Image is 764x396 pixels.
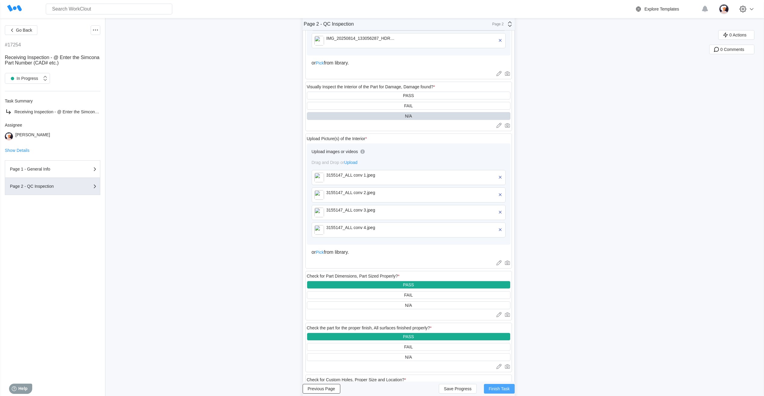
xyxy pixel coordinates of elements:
span: Previous Page [308,387,335,391]
div: Check for Part Dimensions, Part Sized Properly? [307,274,400,278]
div: Upload Picture(s) of the Interior [307,136,367,141]
div: In Progress [8,74,38,83]
div: N/A [405,303,412,308]
span: Save Progress [444,387,472,391]
span: Receiving Inspection - @ Enter the Simcona Part Number (CAD# etc.) [14,109,145,114]
img: c0c1b674-2a6d-4e53-941d-823f82d95c8e [314,173,324,182]
button: Finish Task [484,384,515,394]
div: N/A [405,114,412,118]
img: 7e4e347e-c654-4494-b828-d9d8acfa8702 [314,208,324,217]
span: Upload [344,160,357,165]
button: 0 Comments [709,45,754,54]
div: Page 2 - QC Inspection [304,21,354,27]
button: Previous Page [303,384,340,394]
span: 0 Actions [729,33,747,37]
div: N/A [405,355,412,360]
button: 0 Actions [718,30,754,40]
div: IMG_20250814_133056287_HDR.jpg [326,36,396,41]
img: 108608ab-a155-49d4-bb76-bc9b614338b9 [314,225,324,235]
div: 3155147_ALL conv 2.jpeg [326,190,396,195]
div: 3155147_ALL conv 3.jpeg [326,208,396,212]
button: Show Details [5,148,30,152]
div: PASS [403,282,414,287]
button: Page 1 - General Info [5,160,100,178]
button: Save Progress [439,384,477,394]
div: Assignee [5,123,100,127]
div: Check the part for the proper finish, All surfaces finished properly? [307,325,432,330]
div: #17254 [5,42,21,48]
div: Upload images or videos [312,149,358,154]
div: FAIL [404,344,413,349]
div: Page 2 [489,22,504,26]
div: PASS [403,93,414,98]
div: or from library. [312,250,506,255]
span: Receiving Inspection - @ Enter the Simcona Part Number (CAD# etc.) [5,55,99,65]
div: or from library. [312,60,506,66]
div: Page 2 - QC Inspection [10,184,70,188]
img: user-4.png [719,4,729,14]
button: Go Back [5,25,37,35]
div: [PERSON_NAME] [15,132,50,140]
span: Finish Task [489,387,510,391]
div: PASS [403,334,414,339]
img: 51614d8f-c757-4fa6-abfa-e545a05d3d8f [314,36,324,46]
input: Search WorkClout [46,4,172,14]
button: Page 2 - QC Inspection [5,178,100,195]
div: Page 1 - General Info [10,167,70,171]
span: Go Back [16,28,32,32]
div: 3155147_ALL conv 4.jpeg [326,225,396,230]
div: Check for Custom Holes, Proper Size and Location? [307,377,406,382]
div: Explore Templates [644,7,679,11]
span: 0 Comments [720,47,744,52]
span: Pick [316,61,324,65]
img: user-4.png [5,132,13,140]
div: Visually Inspect the Interior of the Part for Damage, Damage found? [307,84,435,89]
img: 00045e8f-68f7-49c4-a525-c7f261dfe19f [314,190,324,200]
div: Task Summary [5,99,100,103]
div: FAIL [404,103,413,108]
a: Receiving Inspection - @ Enter the Simcona Part Number (CAD# etc.) [5,108,100,115]
div: 3155147_ALL conv 1.jpeg [326,173,396,178]
div: FAIL [404,293,413,297]
span: Drag and Drop or [312,160,358,165]
span: Pick [316,250,324,255]
a: Explore Templates [635,5,698,13]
